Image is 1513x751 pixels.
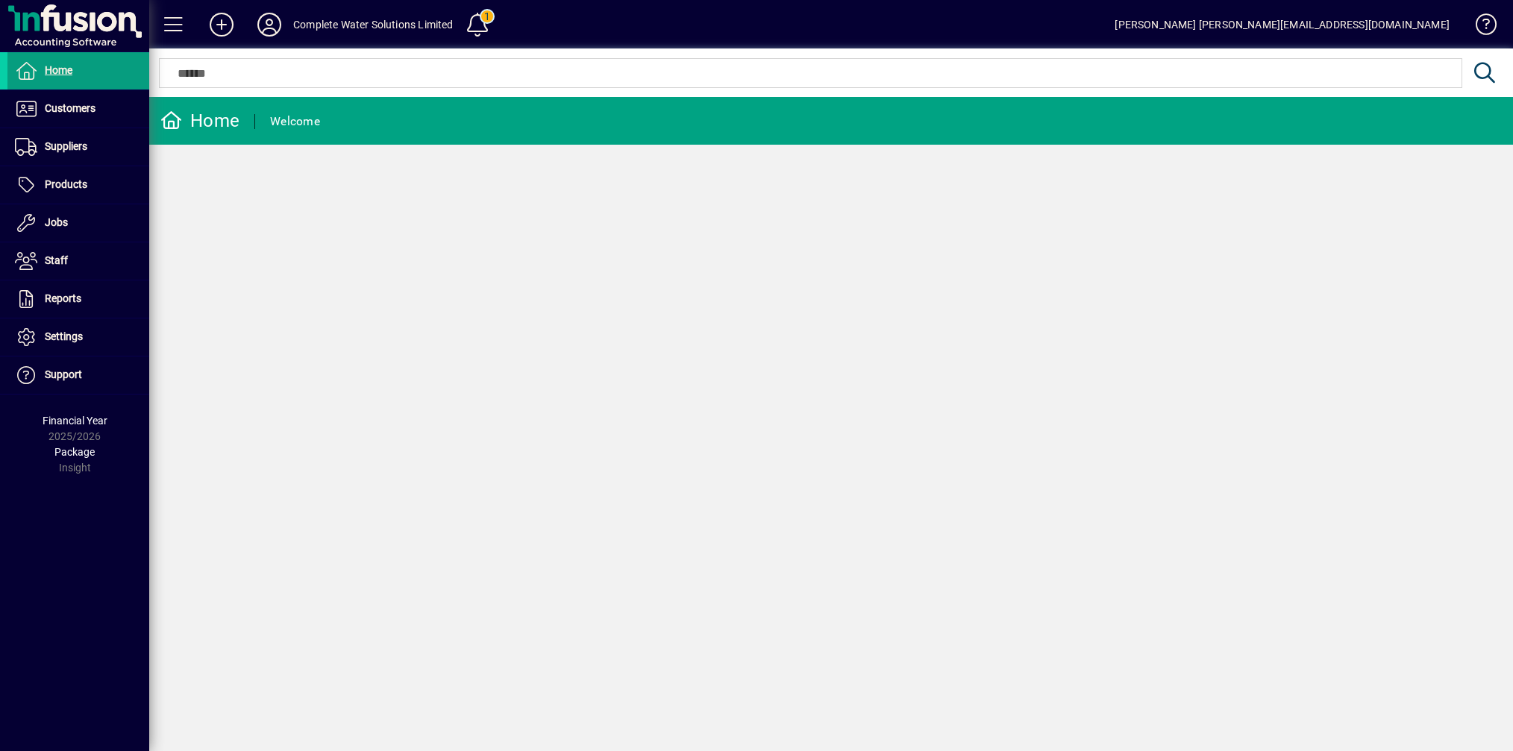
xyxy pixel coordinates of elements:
[245,11,293,38] button: Profile
[7,90,149,128] a: Customers
[7,356,149,394] a: Support
[45,216,68,228] span: Jobs
[45,140,87,152] span: Suppliers
[43,415,107,427] span: Financial Year
[198,11,245,38] button: Add
[7,128,149,166] a: Suppliers
[45,178,87,190] span: Products
[7,242,149,280] a: Staff
[45,64,72,76] span: Home
[293,13,454,37] div: Complete Water Solutions Limited
[7,280,149,318] a: Reports
[45,254,68,266] span: Staff
[45,330,83,342] span: Settings
[54,446,95,458] span: Package
[1115,13,1450,37] div: [PERSON_NAME] [PERSON_NAME][EMAIL_ADDRESS][DOMAIN_NAME]
[45,368,82,380] span: Support
[7,204,149,242] a: Jobs
[160,109,239,133] div: Home
[270,110,320,133] div: Welcome
[45,102,95,114] span: Customers
[7,166,149,204] a: Products
[1465,3,1494,51] a: Knowledge Base
[45,292,81,304] span: Reports
[7,318,149,356] a: Settings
